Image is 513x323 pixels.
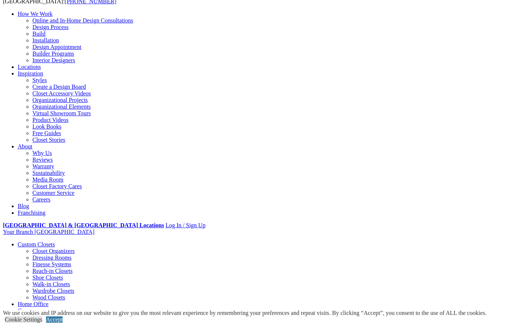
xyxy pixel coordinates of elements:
[32,196,50,203] a: Careers
[18,301,49,307] a: Home Office
[18,143,32,150] a: About
[32,97,88,103] a: Organizational Projects
[32,130,61,136] a: Free Guides
[18,64,41,70] a: Locations
[32,163,54,169] a: Warranty
[32,268,73,274] a: Reach-in Closets
[32,24,68,30] a: Design Process
[32,294,65,301] a: Wood Closets
[32,57,75,63] a: Interior Designers
[32,84,86,90] a: Create a Design Board
[32,288,74,294] a: Wardrobe Closets
[32,274,63,281] a: Shoe Closets
[32,77,47,83] a: Styles
[32,190,74,196] a: Customer Service
[18,70,43,77] a: Inspiration
[32,117,68,123] a: Product Videos
[32,137,65,143] a: Closet Stories
[32,31,46,37] a: Build
[32,50,74,57] a: Builder Programs
[32,261,71,267] a: Finesse Systems
[18,11,53,17] a: How We Work
[32,17,133,24] a: Online and In-Home Design Consultations
[32,170,65,176] a: Sustainability
[32,176,63,183] a: Media Room
[32,44,81,50] a: Design Appointment
[3,229,95,235] a: Your Branch [GEOGRAPHIC_DATA]
[32,248,75,254] a: Closet Organizers
[32,254,71,261] a: Dressing Rooms
[3,310,486,316] div: We use cookies and IP address on our website to give you the most relevant experience by remember...
[18,210,46,216] a: Franchising
[32,103,91,110] a: Organizational Elements
[165,222,205,228] a: Log In / Sign Up
[46,316,63,323] a: Accept
[32,150,52,156] a: Why Us
[32,183,82,189] a: Closet Factory Cares
[18,241,55,247] a: Custom Closets
[32,157,53,163] a: Reviews
[32,281,70,287] a: Walk-in Closets
[18,203,29,209] a: Blog
[32,37,59,43] a: Installation
[34,229,94,235] span: [GEOGRAPHIC_DATA]
[5,316,42,323] a: Cookie Settings
[32,123,62,130] a: Look Books
[3,229,33,235] span: Your Branch
[18,308,35,314] a: Garage
[32,90,91,96] a: Closet Accessory Videos
[3,222,164,228] a: [GEOGRAPHIC_DATA] & [GEOGRAPHIC_DATA] Locations
[32,110,91,116] a: Virtual Showroom Tours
